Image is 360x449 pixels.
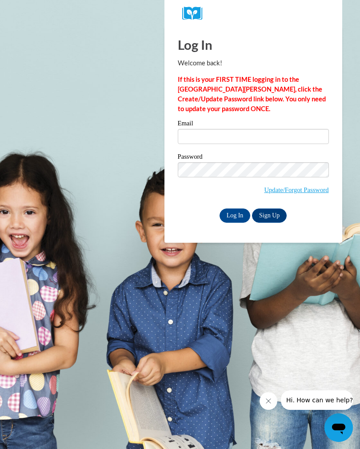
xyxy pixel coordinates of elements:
[178,120,329,129] label: Email
[178,36,329,54] h1: Log In
[178,153,329,162] label: Password
[178,76,326,112] strong: If this is your FIRST TIME logging in to the [GEOGRAPHIC_DATA][PERSON_NAME], click the Create/Upd...
[260,392,277,410] iframe: Close message
[220,208,251,223] input: Log In
[182,7,324,20] a: COX Campus
[324,413,353,442] iframe: Button to launch messaging window
[281,390,353,410] iframe: Message from company
[264,186,328,193] a: Update/Forgot Password
[182,7,209,20] img: Logo brand
[252,208,287,223] a: Sign Up
[178,58,329,68] p: Welcome back!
